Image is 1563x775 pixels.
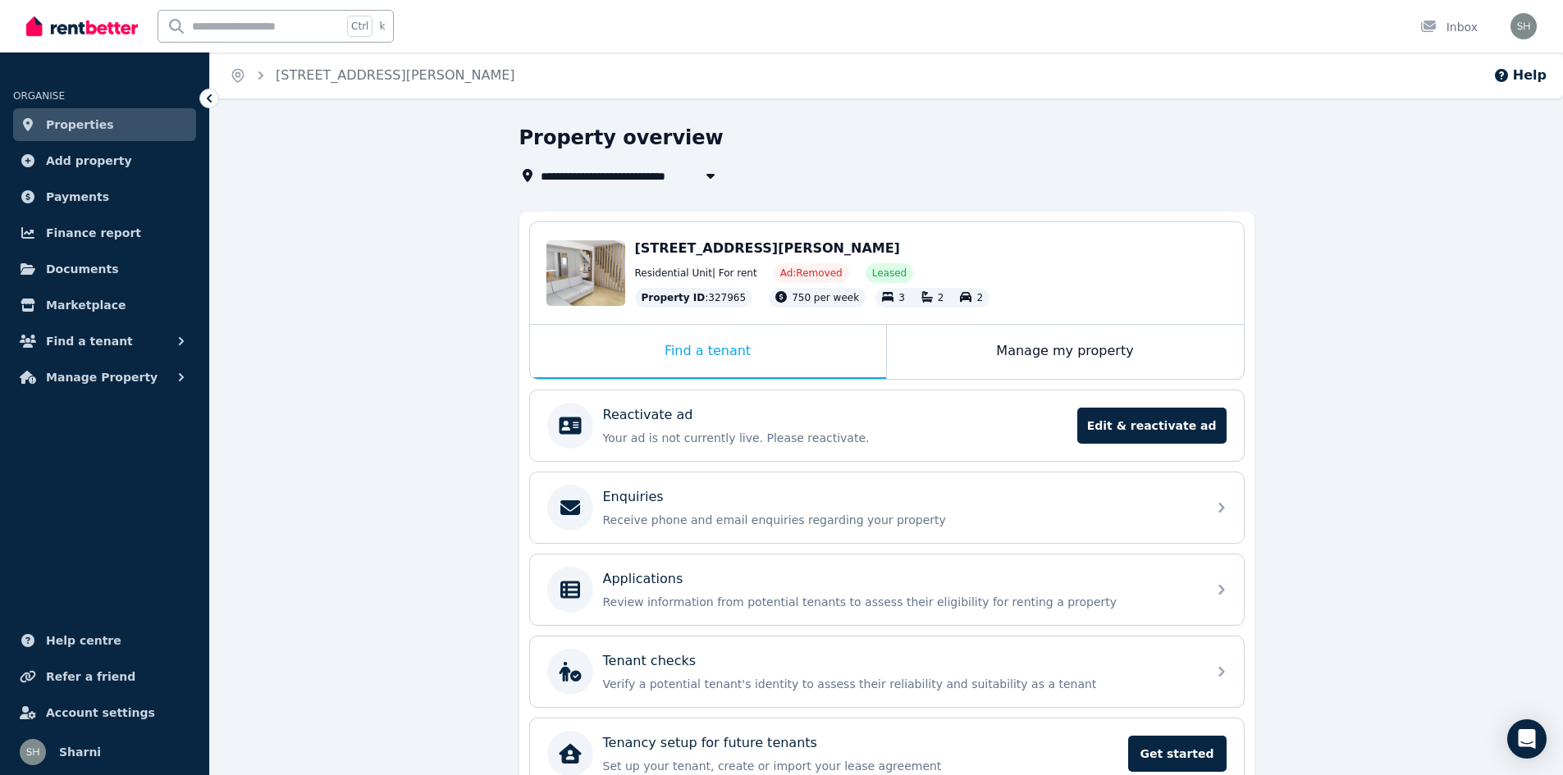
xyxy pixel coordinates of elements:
[887,325,1244,379] div: Manage my property
[46,259,119,279] span: Documents
[59,742,101,762] span: Sharni
[13,217,196,249] a: Finance report
[938,292,944,303] span: 2
[13,325,196,358] button: Find a tenant
[210,52,535,98] nav: Breadcrumb
[603,594,1197,610] p: Review information from potential tenants to assess their eligibility for renting a property
[1507,719,1547,759] div: Open Intercom Messenger
[1128,736,1227,772] span: Get started
[642,291,706,304] span: Property ID
[976,292,983,303] span: 2
[13,660,196,693] a: Refer a friend
[46,115,114,134] span: Properties
[13,289,196,321] a: Marketplace
[635,267,757,280] span: Residential Unit | For rent
[20,739,46,765] img: Sharni
[46,331,133,351] span: Find a tenant
[603,405,693,425] p: Reactivate ad
[13,90,65,102] span: ORGANISE
[603,569,683,589] p: Applications
[635,288,753,308] div: : 327965
[46,151,132,171] span: Add property
[13,180,196,213] a: Payments
[603,430,1067,446] p: Your ad is not currently live. Please reactivate.
[46,703,155,723] span: Account settings
[13,361,196,394] button: Manage Property
[13,144,196,177] a: Add property
[530,472,1244,543] a: EnquiriesReceive phone and email enquiries regarding your property
[1510,13,1537,39] img: Sharni
[530,636,1244,707] a: Tenant checksVerify a potential tenant's identity to assess their reliability and suitability as ...
[13,624,196,657] a: Help centre
[603,758,1118,774] p: Set up your tenant, create or import your lease agreement
[530,325,886,379] div: Find a tenant
[46,295,126,315] span: Marketplace
[26,14,138,39] img: RentBetter
[519,125,724,151] h1: Property overview
[46,631,121,650] span: Help centre
[603,676,1197,692] p: Verify a potential tenant's identity to assess their reliability and suitability as a tenant
[1077,408,1227,444] span: Edit & reactivate ad
[603,512,1197,528] p: Receive phone and email enquiries regarding your property
[13,108,196,141] a: Properties
[46,187,109,207] span: Payments
[780,267,843,280] span: Ad: Removed
[603,487,664,507] p: Enquiries
[46,223,141,243] span: Finance report
[872,267,907,280] span: Leased
[1493,66,1547,85] button: Help
[792,292,859,303] span: 750 per week
[379,20,385,33] span: k
[46,367,158,387] span: Manage Property
[46,667,135,686] span: Refer a friend
[1420,19,1478,35] div: Inbox
[13,696,196,729] a: Account settings
[530,390,1244,461] a: Reactivate adYour ad is not currently live. Please reactivate.Edit & reactivate ad
[276,67,515,83] a: [STREET_ADDRESS][PERSON_NAME]
[347,16,372,37] span: Ctrl
[13,253,196,285] a: Documents
[603,651,697,671] p: Tenant checks
[603,733,817,753] p: Tenancy setup for future tenants
[530,554,1244,625] a: ApplicationsReview information from potential tenants to assess their eligibility for renting a p...
[635,240,900,256] span: [STREET_ADDRESS][PERSON_NAME]
[898,292,905,303] span: 3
